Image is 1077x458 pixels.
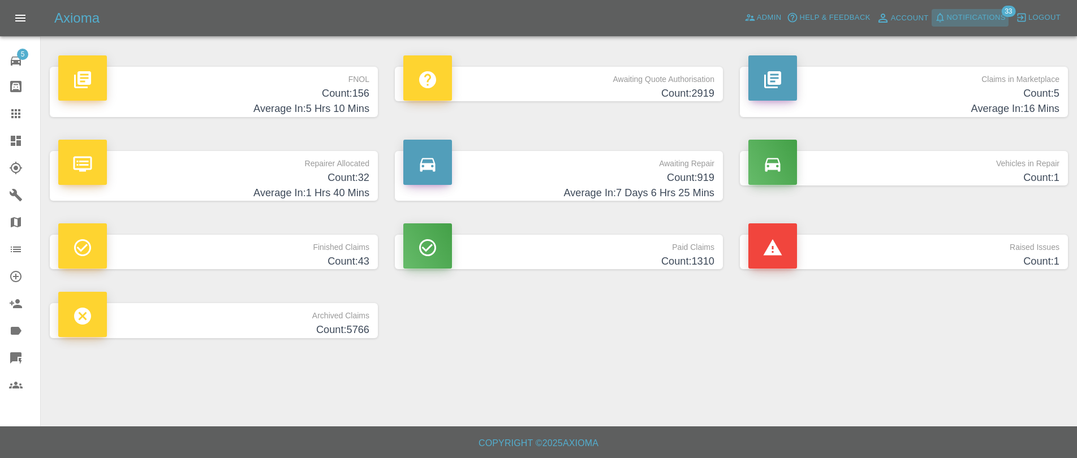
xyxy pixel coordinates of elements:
h4: Count: 32 [58,170,369,185]
h5: Axioma [54,9,100,27]
span: Admin [757,11,782,24]
p: Archived Claims [58,303,369,322]
span: Notifications [947,11,1006,24]
h4: Count: 5766 [58,322,369,338]
h4: Count: 919 [403,170,714,185]
button: Logout [1013,9,1063,27]
h4: Count: 43 [58,254,369,269]
button: Help & Feedback [784,9,873,27]
h4: Average In: 1 Hrs 40 Mins [58,185,369,201]
h4: Average In: 16 Mins [748,101,1059,116]
span: 5 [17,49,28,60]
a: Awaiting RepairCount:919Average In:7 Days 6 Hrs 25 Mins [395,151,723,201]
h4: Count: 156 [58,86,369,101]
h6: Copyright © 2025 Axioma [9,435,1068,451]
a: Claims in MarketplaceCount:5Average In:16 Mins [740,67,1068,117]
a: Raised IssuesCount:1 [740,235,1068,269]
a: Admin [742,9,785,27]
a: FNOLCount:156Average In:5 Hrs 10 Mins [50,67,378,117]
h4: Average In: 5 Hrs 10 Mins [58,101,369,116]
a: Paid ClaimsCount:1310 [395,235,723,269]
p: Finished Claims [58,235,369,254]
h4: Count: 5 [748,86,1059,101]
p: Awaiting Repair [403,151,714,170]
button: Notifications [932,9,1009,27]
a: Archived ClaimsCount:5766 [50,303,378,338]
a: Awaiting Quote AuthorisationCount:2919 [395,67,723,101]
h4: Count: 1310 [403,254,714,269]
span: 33 [1001,6,1015,17]
p: Vehicles in Repair [748,151,1059,170]
a: Repairer AllocatedCount:32Average In:1 Hrs 40 Mins [50,151,378,201]
span: Help & Feedback [799,11,870,24]
a: Finished ClaimsCount:43 [50,235,378,269]
h4: Average In: 7 Days 6 Hrs 25 Mins [403,185,714,201]
a: Vehicles in RepairCount:1 [740,151,1068,185]
p: Raised Issues [748,235,1059,254]
a: Account [873,9,932,27]
h4: Count: 1 [748,170,1059,185]
span: Logout [1028,11,1061,24]
h4: Count: 1 [748,254,1059,269]
p: Repairer Allocated [58,151,369,170]
h4: Count: 2919 [403,86,714,101]
p: Awaiting Quote Authorisation [403,67,714,86]
p: Claims in Marketplace [748,67,1059,86]
button: Open drawer [7,5,34,32]
p: Paid Claims [403,235,714,254]
p: FNOL [58,67,369,86]
span: Account [891,12,929,25]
